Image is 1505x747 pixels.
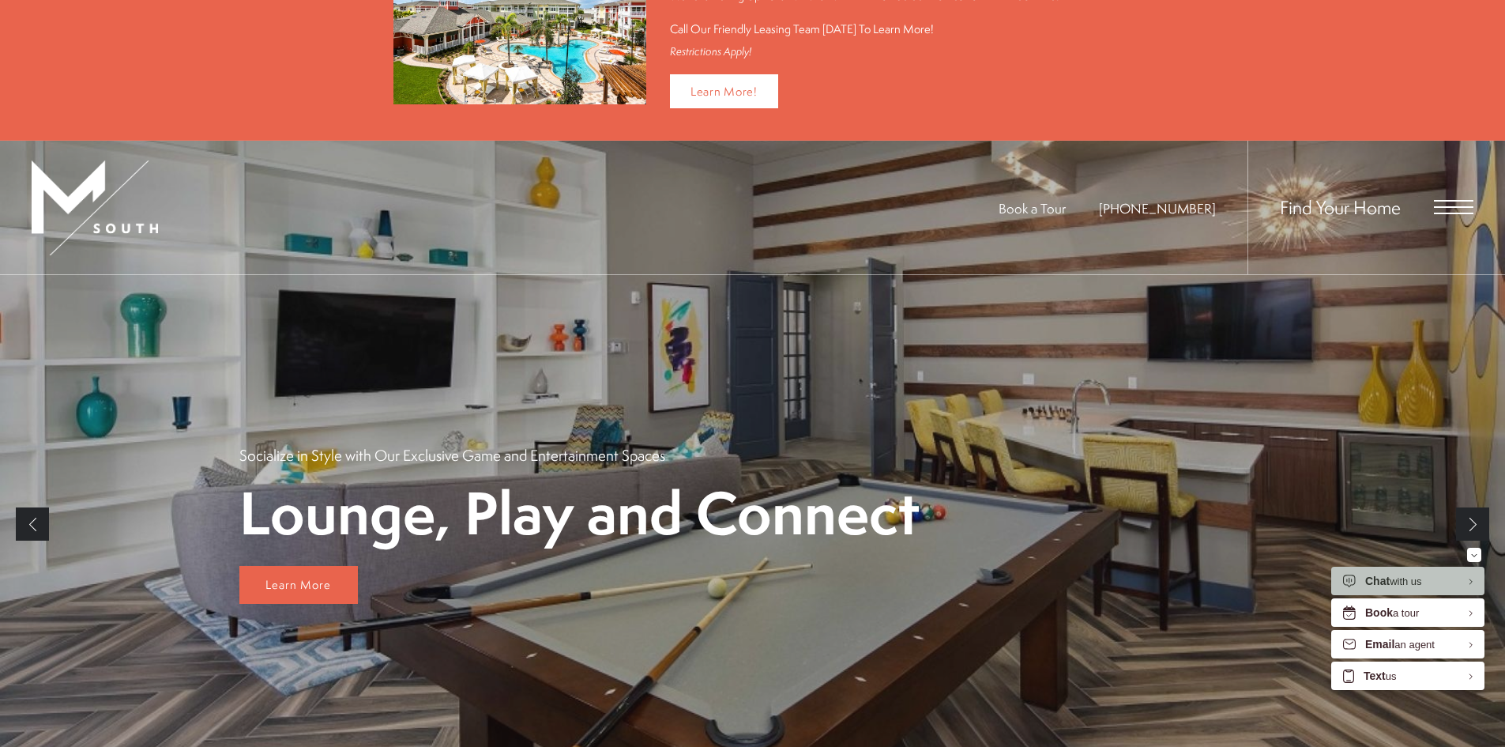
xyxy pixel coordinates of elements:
a: Next [1456,507,1489,541]
button: Open Menu [1434,200,1473,214]
a: Learn More! [670,74,778,108]
div: Restrictions Apply! [670,45,1112,58]
p: Lounge, Play and Connect [239,481,920,544]
a: Previous [16,507,49,541]
span: [PHONE_NUMBER] [1099,199,1216,217]
a: Learn More [239,566,358,604]
span: Learn More [265,576,331,593]
a: Find Your Home [1280,194,1401,220]
a: Book a Tour [999,199,1066,217]
img: MSouth [32,160,158,255]
p: Socialize in Style with Our Exclusive Game and Entertainment Spaces [239,445,665,466]
a: Call Us at 813-570-8014 [1099,199,1216,217]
